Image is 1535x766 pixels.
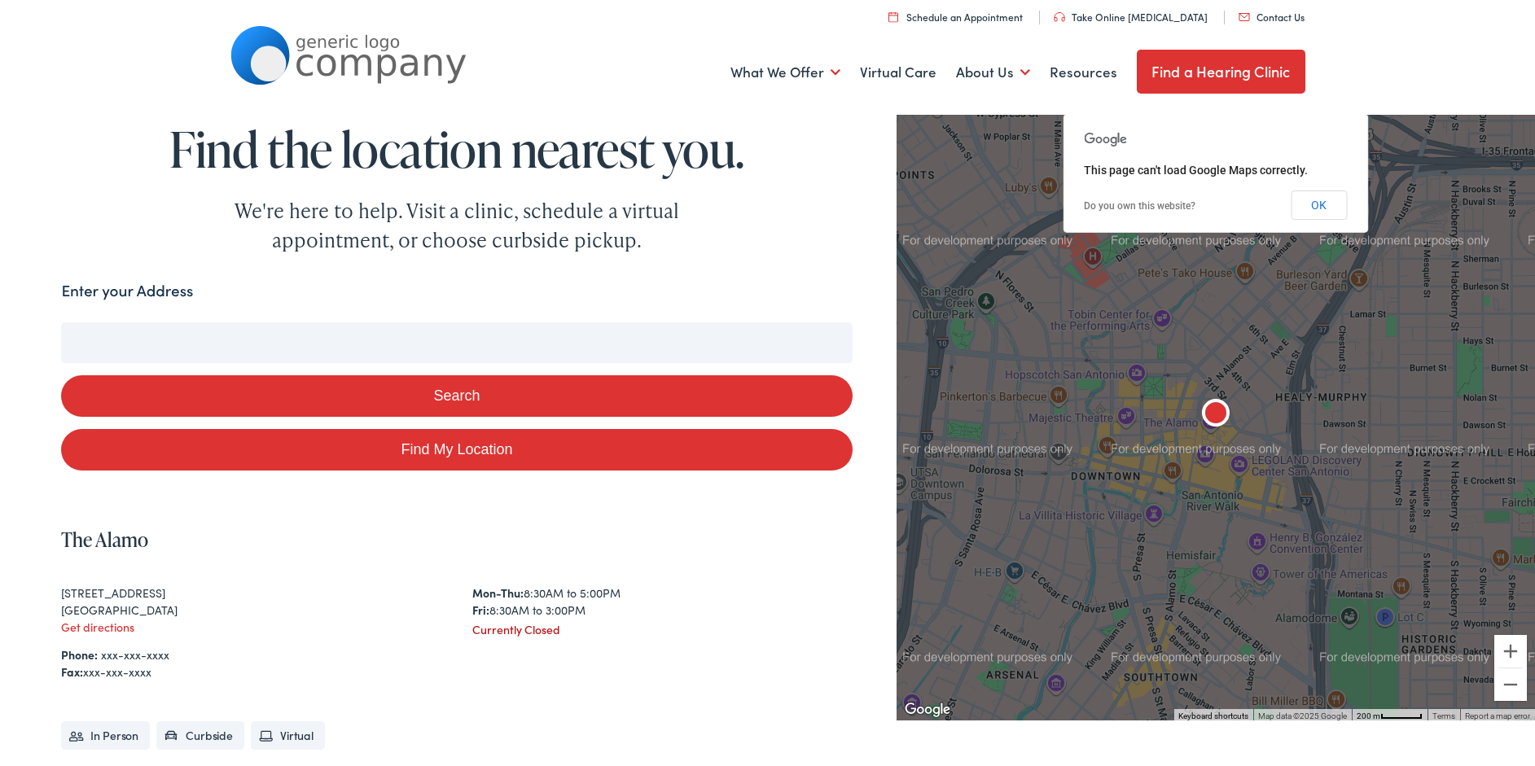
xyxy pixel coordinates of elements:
button: Keyboard shortcuts [1178,711,1248,722]
a: About Us [956,42,1030,103]
span: 200 m [1357,711,1380,720]
div: 8:30AM to 5:00PM 8:30AM to 3:00PM [472,584,852,619]
div: [STREET_ADDRESS] [61,584,441,602]
div: [GEOGRAPHIC_DATA] [61,602,441,619]
strong: Fri: [472,602,489,618]
img: utility icon [888,11,898,22]
a: Find a Hearing Clinic [1137,50,1305,94]
button: Map Scale: 200 m per 48 pixels [1352,709,1428,720]
button: Zoom in [1494,635,1527,668]
input: Enter your address or zip code [61,322,852,363]
a: Report a map error [1465,711,1530,720]
a: The Alamo [61,526,148,553]
a: Open this area in Google Maps (opens a new window) [901,699,954,720]
strong: Phone: [61,646,98,663]
a: Schedule an Appointment [888,10,1023,24]
a: Get directions [61,619,134,635]
div: The Alamo [1196,396,1235,435]
li: Curbside [156,721,244,750]
div: xxx-xxx-xxxx [61,663,852,681]
div: Currently Closed [472,621,852,638]
a: Do you own this website? [1084,200,1195,212]
li: In Person [61,721,150,750]
a: Find My Location [61,429,852,471]
li: Virtual [251,721,325,750]
strong: Mon-Thu: [472,584,524,601]
img: utility icon [1054,12,1065,22]
a: xxx-xxx-xxxx [101,646,169,663]
a: Contact Us [1239,10,1305,24]
img: Google [901,699,954,720]
h1: Find the location nearest you. [61,122,852,176]
div: We're here to help. Visit a clinic, schedule a virtual appointment, or choose curbside pickup. [196,196,717,255]
a: Resources [1050,42,1117,103]
strong: Fax: [61,663,83,680]
span: Map data ©2025 Google [1258,711,1347,720]
a: What We Offer [730,42,840,103]
button: Zoom out [1494,668,1527,701]
span: This page can't load Google Maps correctly. [1084,164,1308,177]
a: Take Online [MEDICAL_DATA] [1054,10,1208,24]
img: utility icon [1239,13,1250,21]
a: Virtual Care [860,42,936,103]
button: OK [1291,190,1347,220]
a: Terms (opens in new tab) [1432,711,1455,720]
button: Search [61,375,852,417]
label: Enter your Address [61,279,193,303]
